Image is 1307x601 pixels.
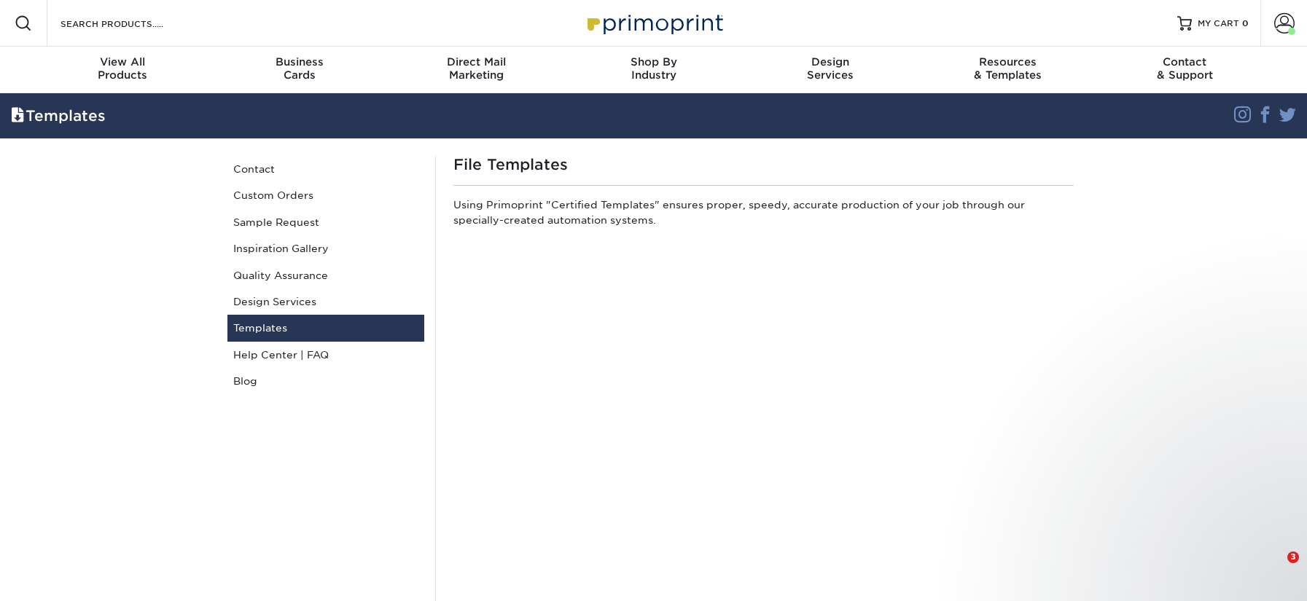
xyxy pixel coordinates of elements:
[227,182,424,208] a: Custom Orders
[227,156,424,182] a: Contact
[211,55,388,68] span: Business
[565,55,742,68] span: Shop By
[227,262,424,288] a: Quality Assurance
[919,55,1096,82] div: & Templates
[742,55,919,68] span: Design
[919,55,1096,68] span: Resources
[1096,55,1273,82] div: & Support
[1198,17,1239,30] span: MY CART
[211,47,388,93] a: BusinessCards
[581,7,727,39] img: Primoprint
[1242,18,1249,28] span: 0
[227,368,424,394] a: Blog
[742,55,919,82] div: Services
[227,209,424,235] a: Sample Request
[1096,55,1273,68] span: Contact
[1287,551,1299,563] span: 3
[227,235,424,262] a: Inspiration Gallery
[388,47,565,93] a: Direct MailMarketing
[34,55,211,82] div: Products
[227,342,424,368] a: Help Center | FAQ
[4,557,124,596] iframe: Google Customer Reviews
[227,288,424,315] a: Design Services
[34,47,211,93] a: View AllProducts
[388,55,565,82] div: Marketing
[227,315,424,341] a: Templates
[1096,47,1273,93] a: Contact& Support
[453,197,1074,233] p: Using Primoprint "Certified Templates" ensures proper, speedy, accurate production of your job th...
[453,156,1074,173] h1: File Templates
[1257,551,1292,586] iframe: Intercom live chat
[211,55,388,82] div: Cards
[742,47,919,93] a: DesignServices
[919,47,1096,93] a: Resources& Templates
[388,55,565,68] span: Direct Mail
[565,55,742,82] div: Industry
[59,15,201,32] input: SEARCH PRODUCTS.....
[34,55,211,68] span: View All
[565,47,742,93] a: Shop ByIndustry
